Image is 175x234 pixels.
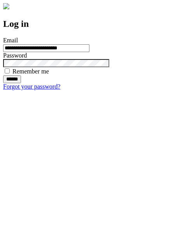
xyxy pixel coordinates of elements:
[12,68,49,75] label: Remember me
[3,3,9,9] img: logo-4e3dc11c47720685a147b03b5a06dd966a58ff35d612b21f08c02c0306f2b779.png
[3,52,27,59] label: Password
[3,19,172,29] h2: Log in
[3,37,18,44] label: Email
[3,83,60,90] a: Forgot your password?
